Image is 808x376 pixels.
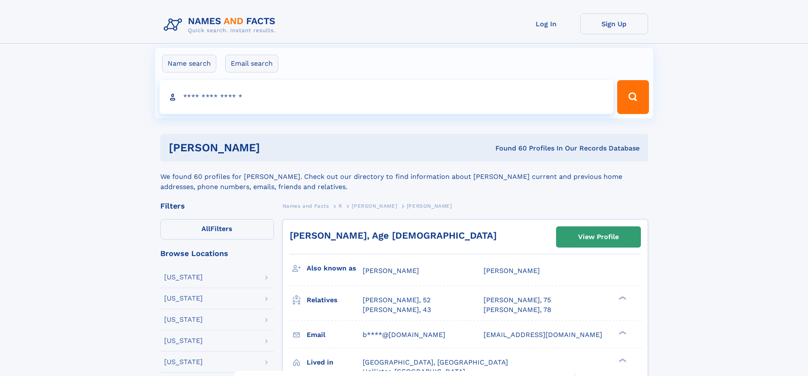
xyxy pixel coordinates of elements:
[160,202,274,210] div: Filters
[363,267,419,275] span: [PERSON_NAME]
[160,219,274,240] label: Filters
[164,295,203,302] div: [US_STATE]
[164,274,203,281] div: [US_STATE]
[580,14,648,34] a: Sign Up
[307,293,363,307] h3: Relatives
[160,14,282,36] img: Logo Names and Facts
[282,201,329,211] a: Names and Facts
[160,250,274,257] div: Browse Locations
[363,358,508,366] span: [GEOGRAPHIC_DATA], [GEOGRAPHIC_DATA]
[617,80,649,114] button: Search Button
[307,328,363,342] h3: Email
[160,162,648,192] div: We found 60 profiles for [PERSON_NAME]. Check out our directory to find information about [PERSON...
[338,201,342,211] a: R
[159,80,614,114] input: search input
[352,201,397,211] a: [PERSON_NAME]
[484,331,602,339] span: [EMAIL_ADDRESS][DOMAIN_NAME]
[363,368,465,376] span: Hollister, [GEOGRAPHIC_DATA]
[617,295,627,301] div: ❯
[169,142,378,153] h1: [PERSON_NAME]
[556,227,640,247] a: View Profile
[201,225,210,233] span: All
[307,261,363,276] h3: Also known as
[484,305,551,315] a: [PERSON_NAME], 78
[164,316,203,323] div: [US_STATE]
[290,230,497,241] a: [PERSON_NAME], Age [DEMOGRAPHIC_DATA]
[484,267,540,275] span: [PERSON_NAME]
[617,330,627,335] div: ❯
[377,144,640,153] div: Found 60 Profiles In Our Records Database
[338,203,342,209] span: R
[307,355,363,370] h3: Lived in
[352,203,397,209] span: [PERSON_NAME]
[225,55,278,72] label: Email search
[512,14,580,34] a: Log In
[484,295,551,305] a: [PERSON_NAME], 75
[407,203,452,209] span: [PERSON_NAME]
[162,55,216,72] label: Name search
[363,305,431,315] a: [PERSON_NAME], 43
[578,227,619,247] div: View Profile
[164,359,203,365] div: [US_STATE]
[164,337,203,344] div: [US_STATE]
[363,295,431,305] a: [PERSON_NAME], 52
[617,357,627,363] div: ❯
